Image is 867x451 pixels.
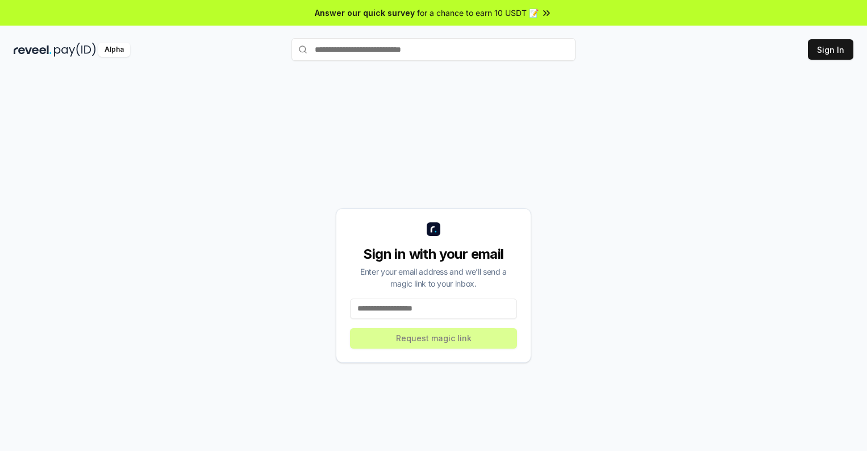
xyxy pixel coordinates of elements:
[14,43,52,57] img: reveel_dark
[350,245,517,263] div: Sign in with your email
[350,266,517,289] div: Enter your email address and we’ll send a magic link to your inbox.
[417,7,539,19] span: for a chance to earn 10 USDT 📝
[98,43,130,57] div: Alpha
[808,39,853,60] button: Sign In
[315,7,415,19] span: Answer our quick survey
[54,43,96,57] img: pay_id
[427,222,440,236] img: logo_small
